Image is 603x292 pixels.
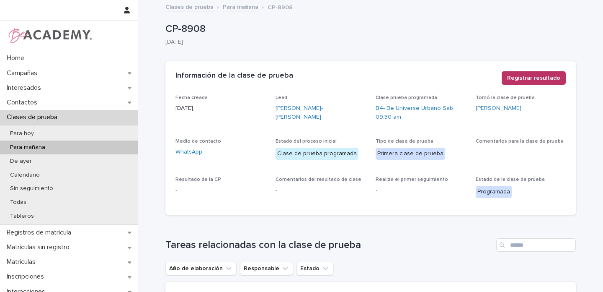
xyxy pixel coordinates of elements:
a: WhatsApp [175,148,202,156]
button: Año de elaboración [165,262,237,275]
p: - [276,186,366,195]
button: Responsable [240,262,293,275]
p: [DATE] [165,39,569,46]
span: Comentarios para la clase de prueba [476,139,564,144]
p: De ayer [3,158,39,165]
span: Fecha creada [175,95,208,100]
p: - [376,186,466,195]
span: Lead [276,95,287,100]
span: Registrar resultado [507,74,560,82]
p: Calendario [3,172,46,179]
div: Primera clase de prueba [376,148,445,160]
p: Matriculas [3,258,42,266]
p: Campañas [3,69,44,77]
a: [PERSON_NAME]-[PERSON_NAME] [276,104,366,122]
p: Inscripciones [3,273,51,281]
div: Programada [476,186,512,198]
span: Tomó la clase de prueba [476,95,535,100]
p: Para mañana [3,144,52,151]
p: Matrículas sin registro [3,243,76,251]
span: Estado del proceso inicial [276,139,337,144]
div: Clase de prueba programada [276,148,358,160]
a: Clases de prueba [165,2,214,11]
a: B4- Be Universe Urbano Sab 09:30 am [376,104,466,122]
p: - [175,186,265,195]
p: CP-8908 [268,2,293,11]
a: Para mañana [223,2,258,11]
p: Interesados [3,84,48,92]
span: Comentarios del resultado de clase [276,177,361,182]
span: Estado de la clase de prueba [476,177,545,182]
p: Contactos [3,99,44,107]
span: Realiza el primer seguimiento [376,177,448,182]
input: Search [496,238,576,252]
p: Clases de prueba [3,113,64,121]
p: Para hoy [3,130,41,137]
span: Medio de contacto [175,139,221,144]
p: [DATE] [175,104,265,113]
p: Tableros [3,213,41,220]
p: Home [3,54,31,62]
p: Registros de matrícula [3,229,78,237]
span: Resultado de la CP [175,177,221,182]
h2: Información de la clase de prueba [175,71,293,81]
h1: Tareas relacionadas con la clase de prueba [165,239,493,251]
p: Todas [3,199,33,206]
p: Sin seguimiento [3,185,60,192]
span: Tipo de clase de prueba [376,139,433,144]
span: Clase prueba programada [376,95,437,100]
a: [PERSON_NAME] [476,104,521,113]
button: Registrar resultado [502,71,566,85]
p: CP-8908 [165,23,572,35]
p: - [476,148,566,156]
button: Estado [296,262,333,275]
img: WPrjXfSUmiLcdUfaYY4Q [7,27,93,44]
